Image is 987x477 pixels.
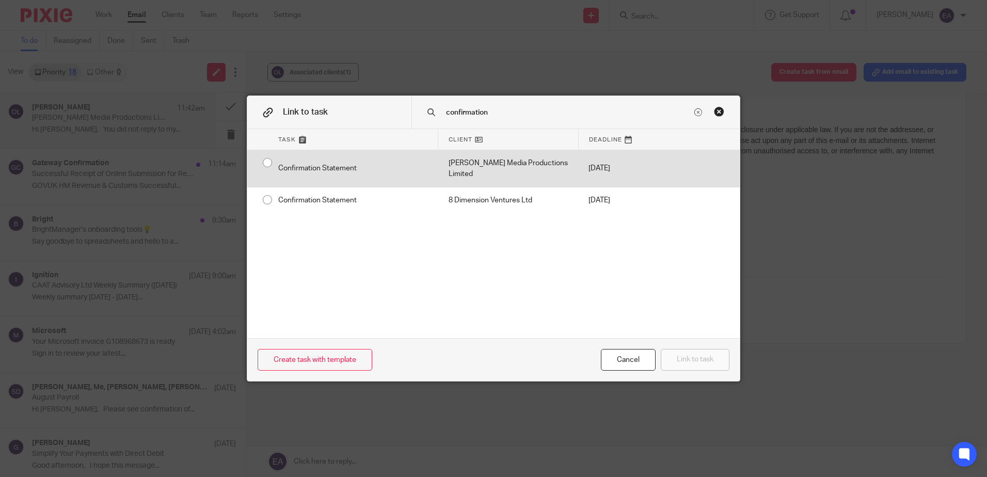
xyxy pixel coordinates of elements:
a: Create task with template [258,349,372,371]
button: Link to task [661,349,729,371]
sup: ND [318,54,327,60]
span: PLEASE NOTE CHANGE OF NUMBER) [79,202,203,210]
div: Mark as done [438,187,579,213]
span: Client [449,135,472,144]
div: [DATE] [578,187,659,213]
div: Close this dialog window [714,106,724,117]
div: Mark as done [438,150,579,187]
span: Link to task [283,108,328,116]
div: [DATE] [578,150,659,187]
span: Task [278,135,296,144]
span: PLEASE NOTE CHANGE OF NUMBER) [82,380,212,389]
div: Close this dialog window [601,349,656,371]
img: Logo Description automatically generated with medium confidence [2,128,69,167]
sup: ND [336,232,345,240]
input: Search task name or client... [445,107,692,118]
span: Deadline [589,135,622,144]
img: Logo Description automatically generated with medium confidence [2,306,69,345]
div: Confirmation Statement [268,187,438,213]
div: Confirmation Statement [268,150,438,187]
